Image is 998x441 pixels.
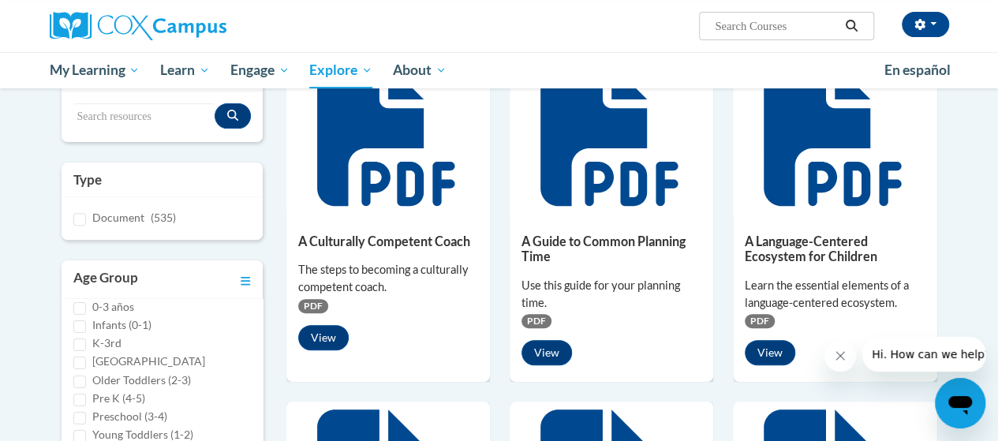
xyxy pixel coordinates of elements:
iframe: Message from company [862,337,985,372]
h3: Type [73,170,251,189]
a: Cox Campus [50,12,334,40]
img: Cox Campus [50,12,226,40]
label: Infants (0-1) [92,316,151,334]
button: Search [839,17,863,36]
button: View [298,325,349,350]
button: View [745,340,795,365]
h5: A Culturally Competent Coach [298,234,478,249]
input: Search Courses [713,17,839,36]
div: Main menu [38,52,961,88]
label: Preschool (3-4) [92,408,167,425]
h5: A Language-Centered Ecosystem for Children [745,234,925,264]
input: Search resources [73,103,215,130]
a: En español [874,54,961,87]
span: Hi. How can we help? [9,11,128,24]
label: 0-3 años [92,298,134,316]
a: About [383,52,457,88]
a: Explore [299,52,383,88]
label: [GEOGRAPHIC_DATA] [92,353,205,370]
h5: A Guide to Common Planning Time [521,234,701,264]
label: K-3rd [92,334,121,352]
label: Pre K (4-5) [92,390,145,407]
span: Learn [160,61,210,80]
button: Account Settings [902,12,949,37]
span: PDF [298,299,328,313]
a: My Learning [39,52,151,88]
span: (535) [151,211,176,224]
span: My Learning [49,61,140,80]
iframe: Button to launch messaging window [935,378,985,428]
a: Learn [150,52,220,88]
label: Older Toddlers (2-3) [92,372,191,389]
span: PDF [745,314,775,328]
iframe: Close message [824,340,856,372]
div: Use this guide for your planning time. [521,277,701,312]
span: Engage [230,61,290,80]
span: PDF [521,314,551,328]
a: Engage [220,52,300,88]
a: Toggle collapse [241,268,251,290]
button: View [521,340,572,365]
h3: Age Group [73,268,138,290]
span: Document [92,211,144,224]
span: En español [884,62,951,78]
div: Learn the essential elements of a language-centered ecosystem. [745,277,925,312]
span: About [393,61,447,80]
div: The steps to becoming a culturally competent coach. [298,261,478,296]
button: Search resources [215,103,251,129]
span: Explore [309,61,372,80]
